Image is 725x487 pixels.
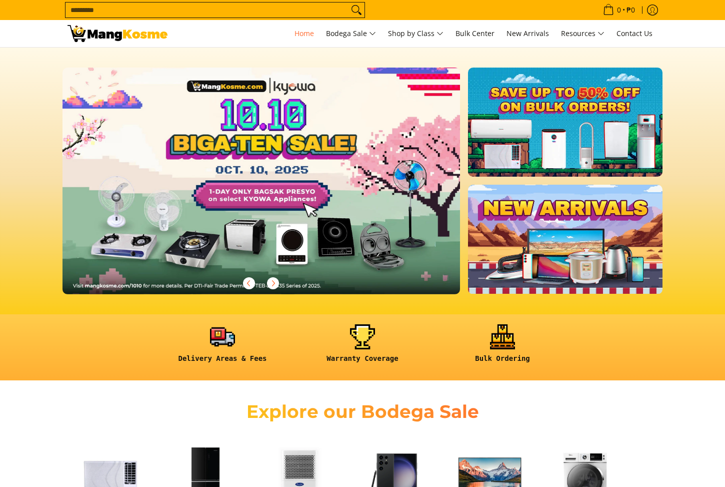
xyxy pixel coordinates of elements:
[238,272,260,294] button: Previous
[506,29,549,38] span: New Arrivals
[388,28,443,40] span: Shop by Class
[561,28,604,40] span: Resources
[262,272,284,294] button: Next
[455,29,494,38] span: Bulk Center
[450,20,499,47] a: Bulk Center
[616,29,652,38] span: Contact Us
[321,20,381,47] a: Bodega Sale
[600,5,638,16] span: •
[217,400,507,423] h2: Explore our Bodega Sale
[383,20,448,47] a: Shop by Class
[326,28,376,40] span: Bodega Sale
[157,324,287,371] a: <h6><strong>Delivery Areas & Fees</strong></h6>
[501,20,554,47] a: New Arrivals
[437,324,567,371] a: <h6><strong>Bulk Ordering</strong></h6>
[297,324,427,371] a: <h6><strong>Warranty Coverage</strong></h6>
[294,29,314,38] span: Home
[611,20,657,47] a: Contact Us
[615,7,622,14] span: 0
[625,7,636,14] span: ₱0
[67,25,167,42] img: Mang Kosme: Your Home Appliances Warehouse Sale Partner!
[289,20,319,47] a: Home
[556,20,609,47] a: Resources
[177,20,657,47] nav: Main Menu
[348,3,364,18] button: Search
[62,68,492,310] a: More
